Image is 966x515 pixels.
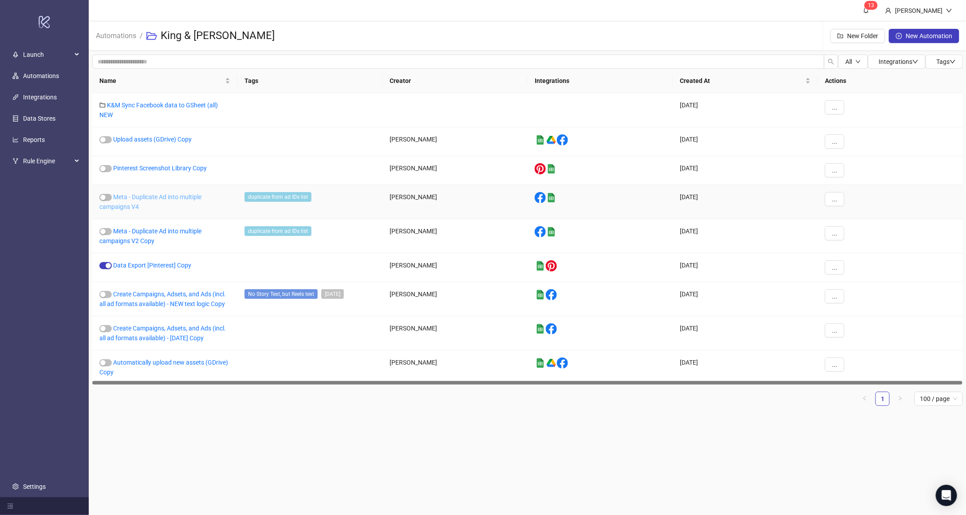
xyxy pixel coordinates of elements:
span: Name [99,76,223,86]
button: Tagsdown [926,55,963,69]
a: K&M Sync Facebook data to GSheet (all) NEW [99,102,218,118]
span: 3 [871,2,874,8]
button: right [893,392,907,406]
div: [DATE] [673,350,818,385]
a: Settings [23,483,46,490]
span: ... [832,196,837,203]
span: down [950,59,956,65]
span: fork [12,158,19,164]
a: Upload assets (GDrive) Copy [113,136,192,143]
div: [PERSON_NAME] [382,316,528,350]
span: ... [832,167,837,174]
button: left [858,392,872,406]
span: No Story Text, but Reels text [244,289,318,299]
a: Data Export [Pinterest] Copy [113,262,191,269]
li: Previous Page [858,392,872,406]
div: [PERSON_NAME] [382,185,528,219]
span: plus-circle [896,33,902,39]
div: [DATE] [673,219,818,253]
div: [DATE] [673,282,818,316]
th: Name [92,69,237,93]
button: ... [825,358,844,372]
div: [DATE] [673,185,818,219]
button: Alldown [838,55,868,69]
button: ... [825,192,844,206]
th: Created At [673,69,818,93]
button: New Folder [830,29,885,43]
button: New Automation [889,29,959,43]
button: ... [825,226,844,240]
button: ... [825,260,844,275]
div: [DATE] [673,93,818,127]
a: Integrations [23,94,57,101]
span: rocket [12,51,19,58]
span: Integrations [879,58,919,65]
span: ... [832,361,837,368]
a: Automations [94,30,138,40]
a: Create Campaigns, Adsets, and Ads (incl. all ad formats available) - [DATE] Copy [99,325,226,342]
span: user [885,8,891,14]
li: / [140,29,143,43]
li: 1 [875,392,890,406]
div: [PERSON_NAME] [382,127,528,156]
button: ... [825,100,844,114]
span: Launch [23,46,72,63]
a: Automations [23,72,59,79]
button: ... [825,289,844,303]
div: [DATE] [673,156,818,185]
div: [PERSON_NAME] [382,219,528,253]
span: ... [832,293,837,300]
span: search [828,59,834,65]
span: ... [832,230,837,237]
button: Integrationsdown [868,55,926,69]
span: menu-fold [7,503,13,509]
span: New Folder [847,32,878,39]
span: ... [832,327,837,334]
div: Page Size [915,392,963,406]
span: Rule Engine [23,152,72,170]
span: duplicate from ad IDs list [244,226,311,236]
span: Tags [936,58,956,65]
span: down [912,59,919,65]
a: Automatically upload new assets (GDrive) Copy [99,359,228,376]
div: [PERSON_NAME] [382,253,528,282]
div: [PERSON_NAME] [891,6,946,16]
a: Reports [23,136,45,143]
h3: King & [PERSON_NAME] [161,29,275,43]
span: duplicate from ad IDs list [244,192,311,202]
th: Integrations [528,69,673,93]
div: [DATE] [673,253,818,282]
a: Meta - Duplicate Ad into multiple campaigns V2 Copy [99,228,201,244]
span: Created At [680,76,804,86]
div: [DATE] [673,316,818,350]
span: down [946,8,952,14]
span: ... [832,104,837,111]
button: ... [825,163,844,177]
li: Next Page [893,392,907,406]
span: All [845,58,852,65]
div: [DATE] [673,127,818,156]
span: ... [832,264,837,271]
th: Tags [237,69,382,93]
div: [PERSON_NAME] [382,156,528,185]
sup: 13 [864,1,878,10]
span: folder [99,102,106,108]
a: Pinterest Screenshot Library Copy [113,165,207,172]
a: Create Campaigns, Adsets, and Ads (incl. all ad formats available) - NEW text logic Copy [99,291,226,307]
span: 2024-02-08 [321,289,344,299]
button: ... [825,323,844,338]
span: ... [832,138,837,145]
div: [PERSON_NAME] [382,350,528,385]
span: down [856,59,861,64]
span: New Automation [906,32,952,39]
span: folder-open [146,31,157,41]
span: 100 / page [920,392,958,405]
span: right [898,396,903,401]
th: Actions [818,69,963,93]
a: Meta - Duplicate Ad into multiple campaigns V4 [99,193,201,210]
a: 1 [876,392,889,405]
div: [PERSON_NAME] [382,282,528,316]
a: Data Stores [23,115,55,122]
button: ... [825,134,844,149]
span: left [862,396,867,401]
